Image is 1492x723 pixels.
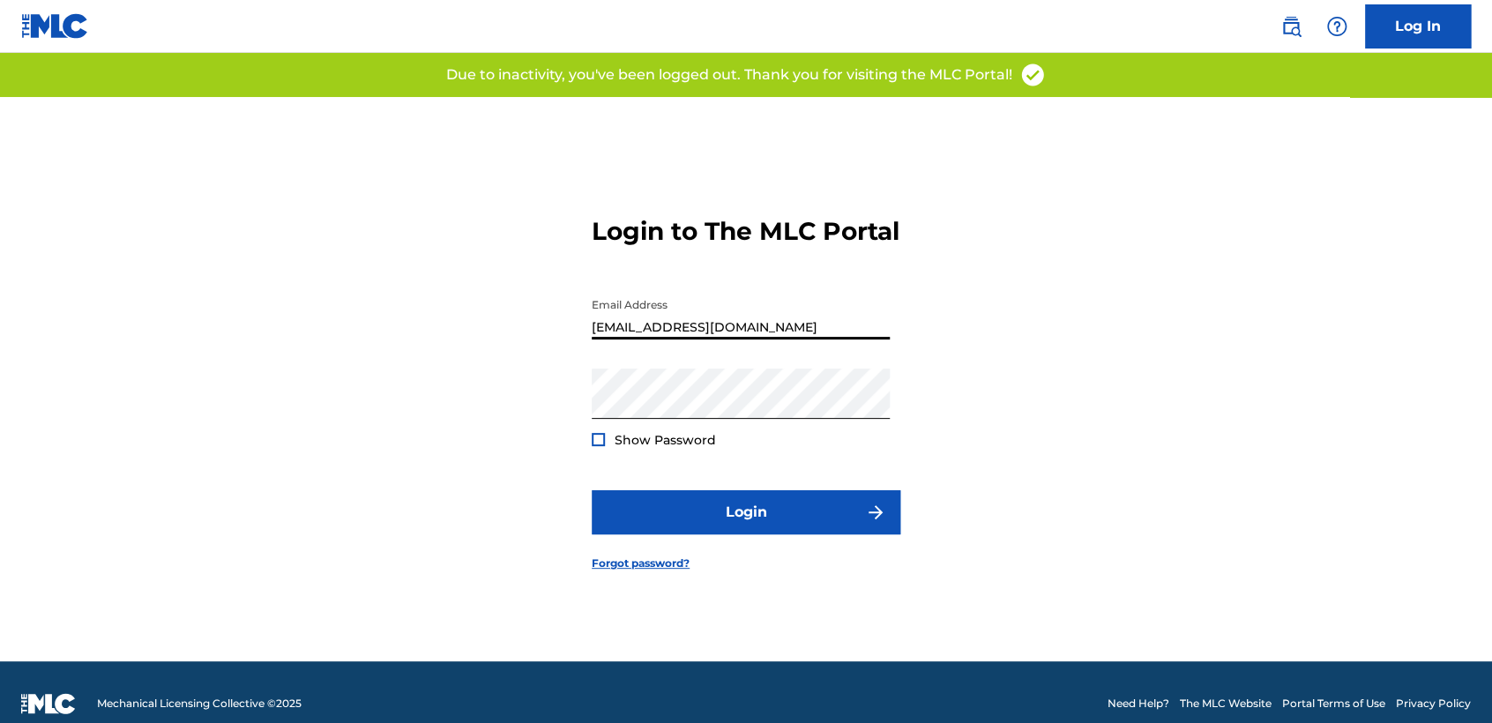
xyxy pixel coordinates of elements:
[21,693,76,714] img: logo
[1365,4,1471,48] a: Log In
[615,432,716,448] span: Show Password
[21,13,89,39] img: MLC Logo
[1396,696,1471,712] a: Privacy Policy
[1108,696,1169,712] a: Need Help?
[1404,638,1492,723] iframe: Chat Widget
[592,216,899,247] h3: Login to The MLC Portal
[1280,16,1302,37] img: search
[592,490,900,534] button: Login
[1282,696,1385,712] a: Portal Terms of Use
[865,502,886,523] img: f7272a7cc735f4ea7f67.svg
[1019,62,1046,88] img: access
[592,555,690,571] a: Forgot password?
[1326,16,1347,37] img: help
[1319,9,1354,44] div: Help
[1273,9,1309,44] a: Public Search
[97,696,302,712] span: Mechanical Licensing Collective © 2025
[446,64,1012,86] p: Due to inactivity, you've been logged out. Thank you for visiting the MLC Portal!
[1180,696,1272,712] a: The MLC Website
